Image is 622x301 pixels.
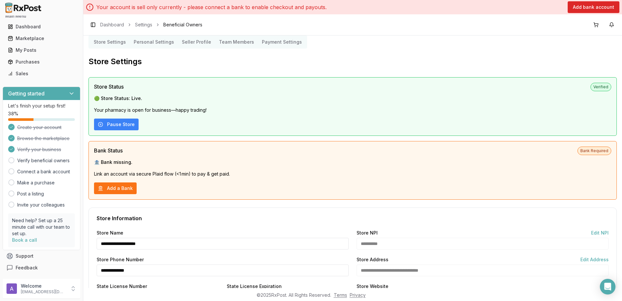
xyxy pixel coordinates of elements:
h2: Main Menu [5,14,78,19]
p: 🟢 Store Status: Live. [94,95,611,102]
label: Store Address [357,257,388,262]
label: Store Website [357,284,388,289]
button: Purchases [3,57,80,67]
span: Verify your business [17,146,61,153]
button: Payment Settings [258,37,306,47]
a: Dashboard [100,21,124,28]
p: [EMAIL_ADDRESS][DOMAIN_NAME] [21,289,66,294]
button: Store Settings [90,37,130,47]
h3: Getting started [8,90,45,97]
div: Dashboard [8,23,75,30]
div: Sales [8,70,75,77]
label: Store NPI [357,231,378,235]
p: Your account is sell only currently - please connect a bank to enable checkout and payouts. [96,3,327,11]
a: Verify beneficial owners [17,157,70,164]
p: Need help? Set up a 25 minute call with our team to set up. [12,217,71,237]
span: 38 % [8,110,18,117]
p: Welcome [21,283,66,289]
button: Support [3,250,80,262]
a: Purchases [5,56,78,68]
p: 🏦 Bank missing. [94,159,611,165]
a: Terms [334,292,347,298]
img: User avatar [7,283,17,294]
button: My Posts [3,45,80,55]
span: Verified [590,83,611,91]
p: Let's finish your setup first! [8,103,75,109]
button: Dashboard [3,21,80,32]
button: Personal Settings [130,37,178,47]
img: RxPost Logo [3,3,44,13]
nav: breadcrumb [100,21,202,28]
button: Team Members [215,37,258,47]
a: Privacy [350,292,366,298]
a: Dashboard [5,21,78,33]
button: Feedback [3,262,80,274]
label: State License Number [97,284,147,289]
span: Beneficial Owners [163,21,202,28]
div: Purchases [8,59,75,65]
a: Book a call [12,237,37,243]
span: Bank Status [94,147,123,154]
a: Make a purchase [17,179,55,186]
span: Store Status [94,83,124,91]
button: Add bank account [568,1,619,13]
label: Store Phone Number [97,257,144,262]
p: Link an account via secure Plaid flow (<1 min) to pay & get paid. [94,171,611,177]
button: Add a Bank [94,182,137,194]
button: Pause Store [94,119,139,130]
a: Connect a bank account [17,168,70,175]
a: My Posts [5,44,78,56]
span: Create your account [17,124,61,131]
h2: Store Settings [88,56,617,67]
button: Sales [3,68,80,79]
span: Browse the marketplace [17,135,70,142]
div: Marketplace [8,35,75,42]
div: My Posts [8,47,75,53]
button: Seller Profile [178,37,215,47]
a: Marketplace [5,33,78,44]
label: Store Name [97,231,123,235]
a: Invite your colleagues [17,202,65,208]
div: Open Intercom Messenger [600,279,615,294]
button: Marketplace [3,33,80,44]
label: State License Expiration [227,284,282,289]
span: Bank Required [577,147,611,155]
a: Settings [135,21,152,28]
div: Store Information [97,216,609,221]
a: Sales [5,68,78,79]
span: Feedback [16,265,38,271]
a: Post a listing [17,191,44,197]
p: Your pharmacy is open for business—happy trading! [94,107,611,113]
